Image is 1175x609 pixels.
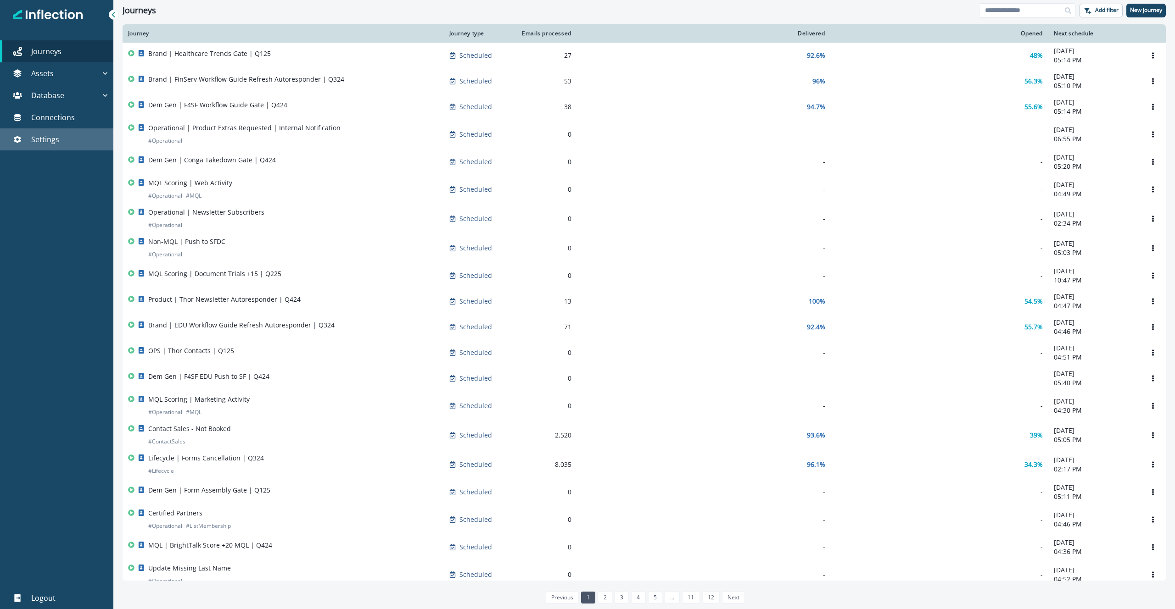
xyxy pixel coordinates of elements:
[31,68,54,79] p: Assets
[459,401,492,410] p: Scheduled
[1146,127,1160,141] button: Options
[518,297,571,306] div: 13
[123,450,1166,479] a: Lifecycle | Forms Cancellation | Q324#LifecycleScheduled8,03596.1%34.3%[DATE]02:17 PMOptions
[1054,369,1135,378] p: [DATE]
[1146,320,1160,334] button: Options
[1054,483,1135,492] p: [DATE]
[459,322,492,332] p: Scheduled
[31,112,75,123] p: Connections
[148,178,232,188] p: MQL Scoring | Web Activity
[459,214,492,223] p: Scheduled
[148,49,271,58] p: Brand | Healthcare Trends Gate | Q125
[518,374,571,383] div: 0
[459,431,492,440] p: Scheduled
[1054,510,1135,520] p: [DATE]
[148,509,202,518] p: Certified Partners
[1146,346,1160,360] button: Options
[836,374,1043,383] div: -
[518,515,571,524] div: 0
[1146,212,1160,226] button: Options
[123,149,1166,175] a: Dem Gen | Conga Takedown Gate | Q424Scheduled0--[DATE]05:20 PMOptions
[148,221,182,230] p: # Operational
[459,297,492,306] p: Scheduled
[1146,371,1160,385] button: Options
[581,592,595,603] a: Page 1 is your current page
[836,214,1043,223] div: -
[13,8,83,21] img: Inflection
[148,424,231,433] p: Contact Sales - Not Booked
[582,374,825,383] div: -
[123,479,1166,505] a: Dem Gen | Form Assembly Gate | Q125Scheduled0--[DATE]05:11 PMOptions
[1024,77,1043,86] p: 56.3%
[836,570,1043,579] div: -
[1146,74,1160,88] button: Options
[836,157,1043,166] div: -
[123,233,1166,263] a: Non-MQL | Push to SFDC#OperationalScheduled0--[DATE]05:03 PMOptions
[518,51,571,60] div: 27
[1146,399,1160,413] button: Options
[1054,343,1135,353] p: [DATE]
[1054,292,1135,301] p: [DATE]
[1054,406,1135,415] p: 04:30 PM
[1146,49,1160,62] button: Options
[148,155,276,165] p: Dem Gen | Conga Takedown Gate | Q424
[186,521,231,531] p: # ListMembership
[459,130,492,139] p: Scheduled
[807,51,825,60] p: 92.6%
[1024,460,1043,469] p: 34.3%
[148,100,287,110] p: Dem Gen | F4SF Workflow Guide Gate | Q424
[582,185,825,194] div: -
[1054,210,1135,219] p: [DATE]
[518,322,571,332] div: 71
[1030,51,1043,60] p: 48%
[1054,81,1135,90] p: 05:10 PM
[123,175,1166,204] a: MQL Scoring | Web Activity#Operational#MQLScheduled0--[DATE]04:49 PMOptions
[148,136,182,145] p: # Operational
[1126,4,1166,17] button: New journey
[1079,4,1123,17] button: Add filter
[807,460,825,469] p: 96.1%
[518,130,571,139] div: 0
[809,297,825,306] p: 100%
[1030,431,1043,440] p: 39%
[148,454,264,463] p: Lifecycle | Forms Cancellation | Q324
[148,346,234,355] p: OPS | Thor Contacts | Q125
[582,214,825,223] div: -
[1054,435,1135,444] p: 05:05 PM
[836,271,1043,280] div: -
[518,431,571,440] div: 2,520
[582,515,825,524] div: -
[836,244,1043,253] div: -
[1054,353,1135,362] p: 04:51 PM
[1146,241,1160,255] button: Options
[1146,100,1160,114] button: Options
[459,271,492,280] p: Scheduled
[148,191,182,200] p: # Operational
[543,592,745,603] ul: Pagination
[1054,538,1135,547] p: [DATE]
[518,77,571,86] div: 53
[836,130,1043,139] div: -
[123,314,1166,340] a: Brand | EDU Workflow Guide Refresh Autoresponder | Q324Scheduled7192.4%55.7%[DATE]04:46 PMOptions
[123,365,1166,391] a: Dem Gen | F4SF EDU Push to SF | Q424Scheduled0--[DATE]05:40 PMOptions
[1146,183,1160,196] button: Options
[836,401,1043,410] div: -
[148,75,344,84] p: Brand | FinServ Workflow Guide Refresh Autoresponder | Q324
[1054,565,1135,575] p: [DATE]
[1146,428,1160,442] button: Options
[582,271,825,280] div: -
[582,401,825,410] div: -
[598,592,612,603] a: Page 2
[1146,485,1160,499] button: Options
[836,348,1043,357] div: -
[459,51,492,60] p: Scheduled
[1054,46,1135,55] p: [DATE]
[459,374,492,383] p: Scheduled
[1054,162,1135,171] p: 05:20 PM
[836,515,1043,524] div: -
[518,30,571,37] div: Emails processed
[1054,55,1135,65] p: 05:14 PM
[148,295,301,304] p: Product | Thor Newsletter Autoresponder | Q424
[518,401,571,410] div: 0
[123,505,1166,534] a: Certified Partners#Operational#ListMembershipScheduled0--[DATE]04:46 PMOptions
